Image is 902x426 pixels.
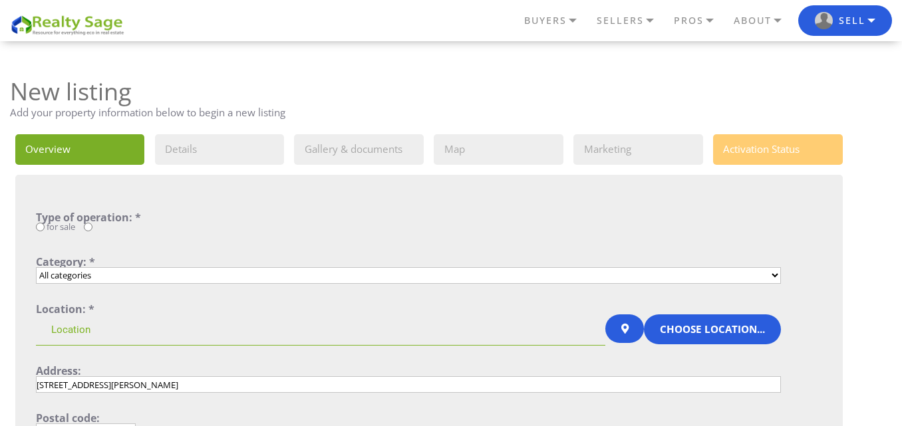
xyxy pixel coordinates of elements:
a: PROS [671,9,730,32]
a: Overview [15,134,145,165]
a: Activation Status [713,134,843,165]
button: Choose location... [644,314,781,344]
button: RS user logo Sell [798,5,892,37]
a: Marketing [573,134,703,165]
input: Location [36,314,605,346]
a: Map [434,134,563,165]
label: for sale [47,223,75,231]
img: RS user logo [815,12,833,30]
a: SELLERS [593,9,671,32]
a: BUYERS [521,9,593,32]
a: Gallery & documents [294,134,424,165]
a: Details [155,134,285,165]
label: Add your property information below to begin a new listing [10,108,285,118]
div: Postal code: [36,413,781,423]
div: Category: * [36,257,781,267]
div: Address: [36,366,781,376]
div: Type of operation: * [36,212,781,223]
a: ABOUT [730,9,798,32]
img: REALTY SAGE [10,13,130,37]
span: Location: * [36,302,94,316]
h1: New listing [10,75,848,108]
